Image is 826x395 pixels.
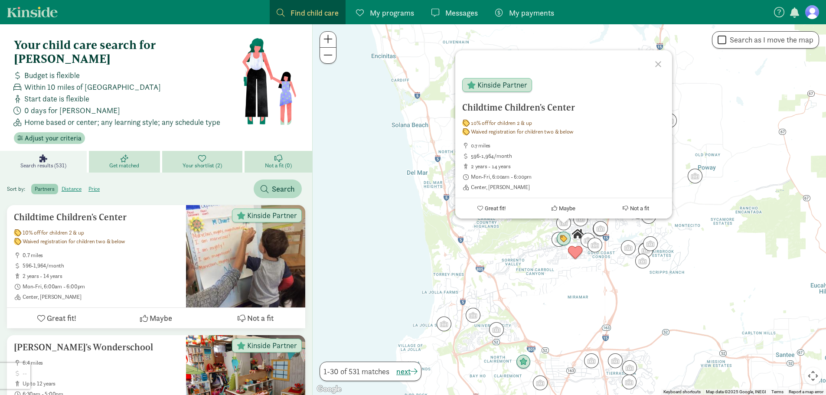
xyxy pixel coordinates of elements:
[584,353,599,368] div: Click to see details
[455,198,528,219] button: Great fit!
[14,132,85,144] button: Adjust your criteria
[485,205,506,212] span: Great fit!
[23,273,179,280] span: 2 years - 14 years
[109,162,139,169] span: Get matched
[635,254,650,268] div: Click to see details
[25,133,82,144] span: Adjust your criteria
[581,233,595,248] div: Click to see details
[370,7,414,19] span: My programs
[291,7,339,19] span: Find child care
[315,384,343,395] a: Open this area in Google Maps (opens a new window)
[638,243,653,258] div: Click to see details
[726,35,813,45] label: Search as I move the map
[85,184,103,194] label: price
[471,120,532,127] span: 10% off for children 2 & up
[477,81,527,89] span: Kinside Partner
[23,283,179,290] span: Mon-Fri, 6:00am - 6:00pm
[608,353,623,368] div: Click to see details
[516,355,531,369] div: Click to see details
[706,389,766,394] span: Map data ©2025 Google, INEGI
[471,128,574,135] span: Waived registration for children two & below
[771,389,784,394] a: Terms (opens in new tab)
[588,238,602,252] div: Click to see details
[489,322,504,337] div: Click to see details
[7,185,30,193] span: Sort by:
[23,380,179,387] span: up to 12 years
[663,389,701,395] button: Keyboard shortcuts
[573,212,588,226] div: Click to see details
[162,151,245,173] a: Your shortlist (2)
[7,308,106,328] button: Great fit!
[528,198,600,219] button: Maybe
[509,7,554,19] span: My payments
[622,360,637,375] div: Click to see details
[621,240,636,255] div: Click to see details
[688,169,702,183] div: Click to see details
[23,294,179,300] span: Center, [PERSON_NAME]
[20,162,66,169] span: Search results (531)
[556,215,571,230] div: Click to see details
[593,222,607,236] div: Click to see details
[47,312,76,324] span: Great fit!
[23,252,179,259] span: 0.7 miles
[106,308,206,328] button: Maybe
[315,384,343,395] img: Google
[7,7,58,17] a: Kinside
[24,93,89,104] span: Start date is flexible
[600,198,672,219] button: Not a fit
[24,81,161,93] span: Within 10 miles of [GEOGRAPHIC_DATA]
[23,262,179,269] span: 596-1,964/month
[630,204,645,219] div: Click to see details
[89,151,162,173] a: Get matched
[471,173,665,180] span: Mon-Fri, 6:00am - 6:00pm
[643,236,658,251] div: Click to see details
[206,308,305,328] button: Not a fit
[247,212,297,219] span: Kinside Partner
[462,102,665,113] h5: Childtime Children's Center
[593,221,608,236] div: Click to see details
[323,366,389,377] span: 1-30 of 531 matches
[247,312,274,324] span: Not a fit
[622,375,637,389] div: Click to see details
[471,153,665,160] span: 596-1,964/month
[641,209,656,224] div: Click to see details
[245,151,312,173] a: Not a fit (0)
[570,227,585,242] div: Click to see details
[31,184,58,194] label: partners
[568,245,583,260] div: Click to see details
[559,205,575,212] span: Maybe
[396,366,418,377] button: next
[23,229,84,236] span: 10% off for children 2 & up
[265,162,291,169] span: Not a fit (0)
[789,389,823,394] a: Report a map error
[254,180,302,198] button: Search
[556,232,571,246] div: Click to see details
[466,308,480,323] div: Click to see details
[24,116,220,128] span: Home based or center; any learning style; any schedule type
[23,238,125,245] span: Waived registration for children two & below
[533,375,548,390] div: Click to see details
[247,342,297,349] span: Kinside Partner
[14,212,179,222] h5: Childtime Children's Center
[471,163,665,170] span: 2 years - 14 years
[58,184,85,194] label: distance
[272,183,295,195] span: Search
[14,342,179,353] h5: [PERSON_NAME]'s Wonderschool
[24,104,120,116] span: 0 days for [PERSON_NAME]
[150,312,172,324] span: Maybe
[14,38,242,66] h4: Your child care search for [PERSON_NAME]
[638,242,653,257] div: Click to see details
[552,232,566,247] div: Click to see details
[471,142,665,149] span: 0.7 miles
[183,162,222,169] span: Your shortlist (2)
[471,184,665,191] span: Center, [PERSON_NAME]
[804,367,822,385] button: Map camera controls
[24,69,80,81] span: Budget is flexible
[23,359,179,366] span: 6.4 miles
[445,7,478,19] span: Messages
[630,205,649,212] span: Not a fit
[437,317,451,331] div: Click to see details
